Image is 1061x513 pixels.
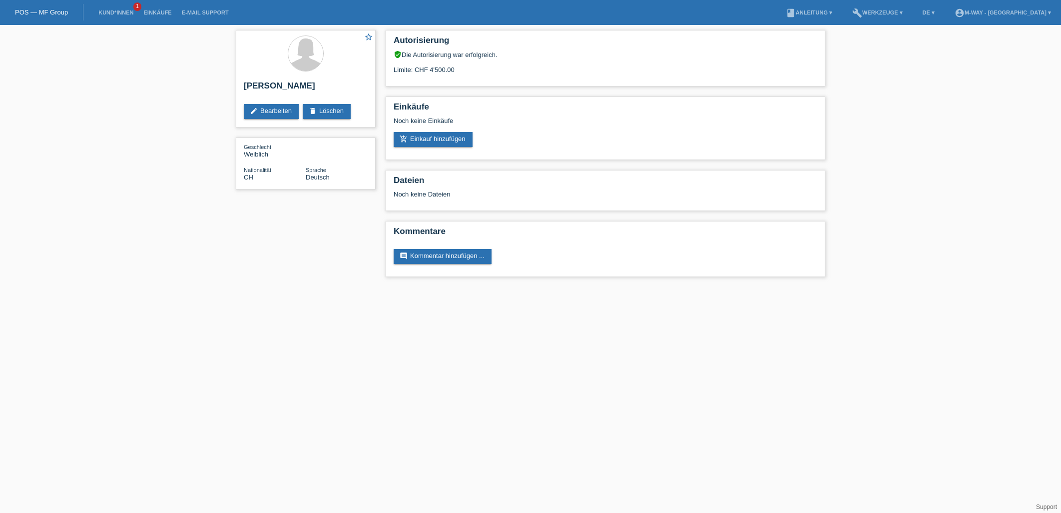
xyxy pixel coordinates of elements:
h2: Autorisierung [394,35,817,50]
i: star_border [364,32,373,41]
span: 1 [133,2,141,11]
a: bookAnleitung ▾ [781,9,837,15]
a: star_border [364,32,373,43]
i: add_shopping_cart [400,135,408,143]
div: Noch keine Einkäufe [394,117,817,132]
i: build [852,8,862,18]
div: Die Autorisierung war erfolgreich. [394,50,817,58]
i: edit [250,107,258,115]
div: Weiblich [244,143,306,158]
span: Sprache [306,167,326,173]
a: Kund*innen [93,9,138,15]
a: deleteLöschen [303,104,351,119]
i: book [786,8,796,18]
a: E-Mail Support [177,9,234,15]
div: Limite: CHF 4'500.00 [394,58,817,73]
h2: Einkäufe [394,102,817,117]
a: DE ▾ [918,9,940,15]
span: Nationalität [244,167,271,173]
i: verified_user [394,50,402,58]
a: editBearbeiten [244,104,299,119]
a: POS — MF Group [15,8,68,16]
a: Einkäufe [138,9,176,15]
a: account_circlem-way - [GEOGRAPHIC_DATA] ▾ [950,9,1056,15]
a: Support [1036,503,1057,510]
a: buildWerkzeuge ▾ [847,9,908,15]
h2: Kommentare [394,226,817,241]
h2: Dateien [394,175,817,190]
div: Noch keine Dateien [394,190,699,198]
i: comment [400,252,408,260]
a: commentKommentar hinzufügen ... [394,249,492,264]
h2: [PERSON_NAME] [244,81,368,96]
span: Geschlecht [244,144,271,150]
i: delete [309,107,317,115]
i: account_circle [955,8,965,18]
a: add_shopping_cartEinkauf hinzufügen [394,132,473,147]
span: Deutsch [306,173,330,181]
span: Schweiz [244,173,253,181]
